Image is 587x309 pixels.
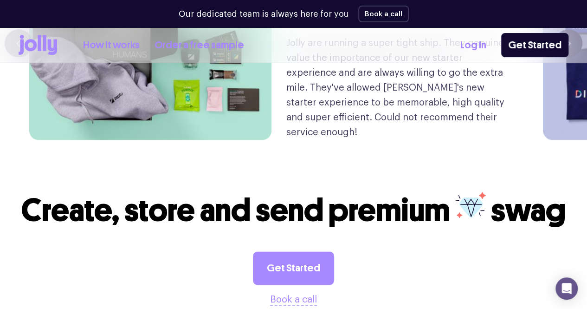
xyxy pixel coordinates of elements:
a: Get Started [501,33,568,57]
a: Order a free sample [155,38,244,53]
button: Book a call [358,6,409,22]
p: Jolly are running a super tight ship. They genuinely value the importance of our new starter expe... [286,36,514,140]
a: Get Started [253,251,334,285]
button: Book a call [270,292,317,307]
span: swag [491,191,566,230]
div: Open Intercom Messenger [555,277,578,300]
a: How it works [83,38,140,53]
span: Create, store and send premium [21,191,450,230]
p: Our dedicated team is always here for you [179,8,349,20]
a: Log In [460,38,486,53]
